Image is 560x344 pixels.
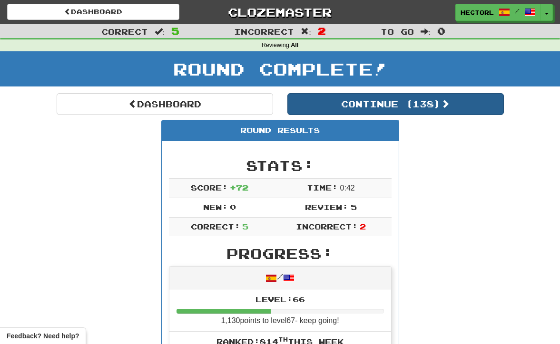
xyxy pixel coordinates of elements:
a: Dashboard [7,4,179,20]
span: Review: [305,202,348,211]
div: / [169,267,391,289]
span: 0 [230,202,236,211]
span: Time: [307,183,338,192]
span: 0 : 42 [340,184,355,192]
span: Score: [191,183,228,192]
button: Continue (138) [287,93,504,115]
div: Round Results [162,120,399,141]
span: + 72 [230,183,248,192]
span: Incorrect: [296,222,358,231]
a: hectorl / [455,4,541,21]
sup: th [278,336,288,343]
span: : [421,28,431,36]
a: Dashboard [57,93,273,115]
span: 2 [318,25,326,37]
a: Clozemaster [194,4,366,20]
span: 5 [351,202,357,211]
li: 1,130 points to level 67 - keep going! [169,289,391,332]
span: Level: 66 [255,295,305,304]
span: hectorl [461,8,494,17]
span: New: [203,202,228,211]
h1: Round Complete! [3,59,557,78]
span: Correct: [191,222,240,231]
span: 5 [171,25,179,37]
h2: Progress: [169,246,392,261]
span: 0 [437,25,445,37]
span: 2 [360,222,366,231]
span: To go [381,27,414,36]
span: : [301,28,311,36]
span: Open feedback widget [7,331,79,341]
span: : [155,28,165,36]
span: Correct [101,27,148,36]
span: / [515,8,520,14]
span: Incorrect [234,27,294,36]
span: 5 [242,222,248,231]
strong: All [291,42,298,48]
h2: Stats: [169,158,392,173]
